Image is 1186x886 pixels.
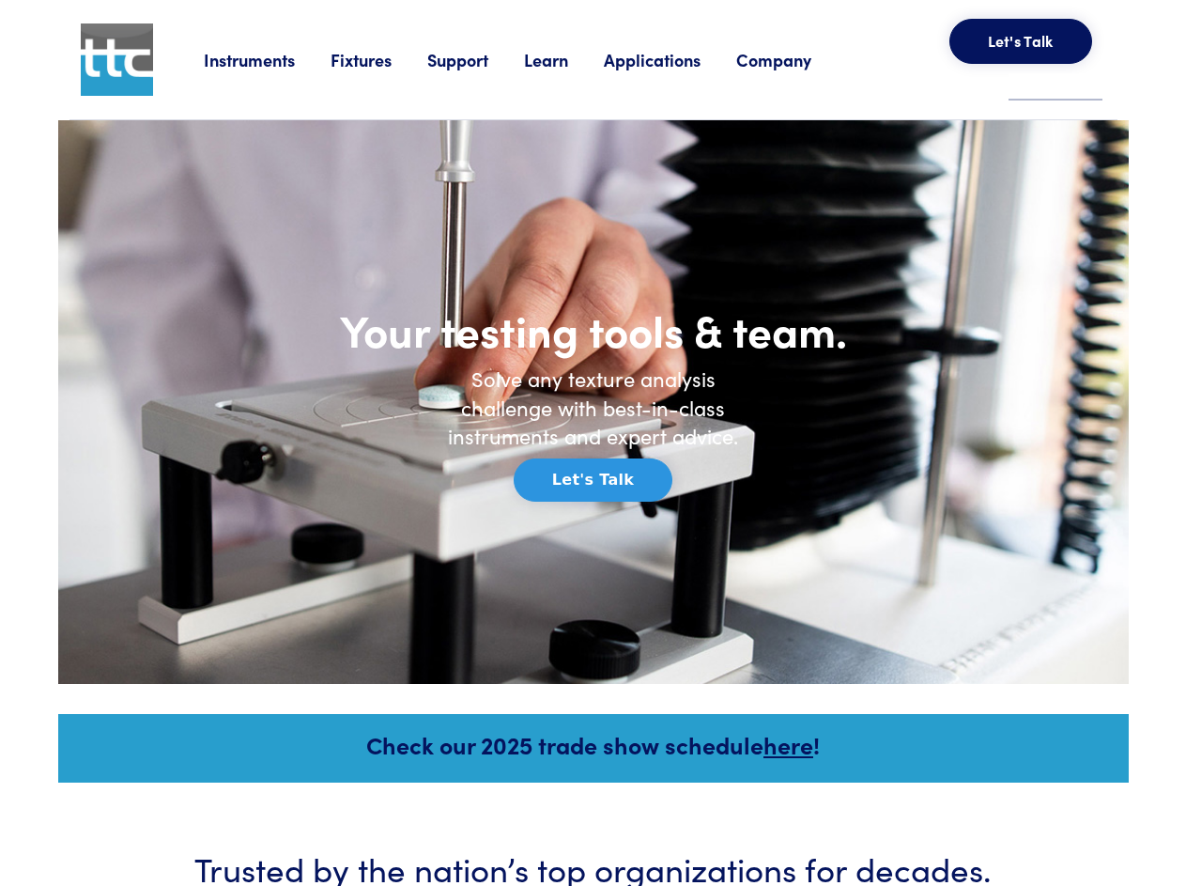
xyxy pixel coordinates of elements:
[524,48,604,71] a: Learn
[949,19,1092,64] button: Let's Talk
[204,48,331,71] a: Instruments
[427,48,524,71] a: Support
[81,23,153,96] img: ttc_logo_1x1_v1.0.png
[331,48,427,71] a: Fixtures
[84,728,1103,761] h5: Check our 2025 trade show schedule !
[514,459,672,502] button: Let's Talk
[763,728,813,761] a: here
[274,303,913,357] h1: Your testing tools & team.
[434,365,753,451] h6: Solve any texture analysis challenge with best-in-class instruments and expert advice.
[736,48,847,71] a: Company
[604,48,736,71] a: Applications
